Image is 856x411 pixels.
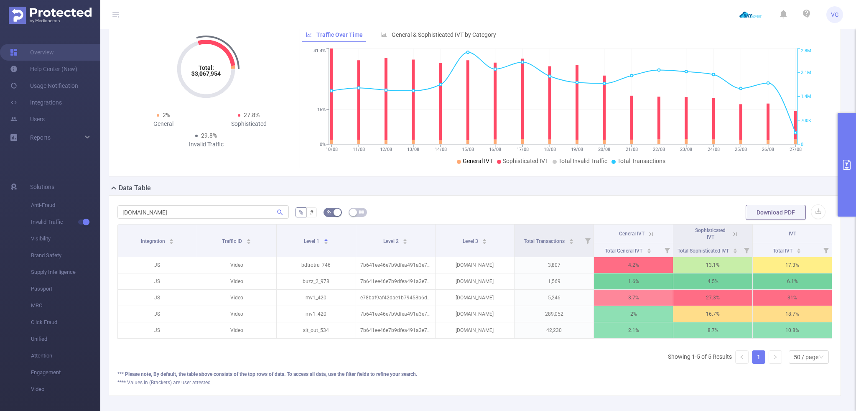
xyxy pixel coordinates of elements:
[515,257,594,273] p: 3,807
[753,290,832,306] p: 31%
[325,147,337,152] tspan: 10/08
[201,132,217,139] span: 29.8%
[119,183,151,193] h2: Data Table
[199,64,214,71] tspan: Total:
[31,364,100,381] span: Engagement
[380,147,392,152] tspan: 12/08
[359,209,364,214] i: icon: table
[31,281,100,297] span: Passport
[356,273,435,289] p: 7b641ee46e7b9dfea491a3e701f75b9c
[773,248,794,254] span: Total IVT
[598,147,610,152] tspan: 20/08
[515,306,594,322] p: 289,052
[503,158,548,164] span: Sophisticated IVT
[801,118,811,123] tspan: 700K
[733,250,738,253] i: icon: caret-down
[403,241,408,243] i: icon: caret-down
[752,350,765,364] li: 1
[197,322,276,338] p: Video
[277,290,356,306] p: mv1_420
[306,32,312,38] i: icon: line-chart
[163,112,170,118] span: 2%
[647,247,652,250] i: icon: caret-up
[524,238,566,244] span: Total Transactions
[10,44,54,61] a: Overview
[789,231,796,237] span: IVT
[117,370,832,378] div: *** Please note, By default, the table above consists of the top rows of data. To access all data...
[222,238,243,244] span: Traffic ID
[436,257,515,273] p: [DOMAIN_NAME]
[10,94,62,111] a: Integrations
[356,306,435,322] p: 7b641ee46e7b9dfea491a3e701f75b9c
[739,355,744,360] i: icon: left
[117,205,289,219] input: Search...
[326,209,331,214] i: icon: bg-colors
[31,214,100,230] span: Invalid Traffic
[516,147,528,152] tspan: 17/08
[801,70,811,75] tspan: 2.1M
[733,247,738,250] i: icon: caret-up
[316,31,363,38] span: Traffic Over Time
[797,250,801,253] i: icon: caret-down
[461,147,474,152] tspan: 15/08
[463,238,479,244] span: Level 3
[594,306,673,322] p: 2%
[118,290,197,306] p: JS
[169,237,174,240] i: icon: caret-up
[434,147,446,152] tspan: 14/08
[197,273,276,289] p: Video
[403,237,408,243] div: Sort
[482,237,487,243] div: Sort
[733,247,738,252] div: Sort
[121,120,206,128] div: General
[515,290,594,306] p: 5,246
[695,227,726,240] span: Sophisticated IVT
[31,331,100,347] span: Unified
[436,273,515,289] p: [DOMAIN_NAME]
[277,306,356,322] p: mv1_420
[246,237,251,243] div: Sort
[31,264,100,281] span: Supply Intelligence
[653,147,665,152] tspan: 22/08
[463,158,493,164] span: General IVT
[673,257,752,273] p: 13.1%
[10,61,77,77] a: Help Center (New)
[661,243,673,257] i: Filter menu
[118,257,197,273] p: JS
[31,347,100,364] span: Attention
[141,238,166,244] span: Integration
[753,306,832,322] p: 18.7%
[436,290,515,306] p: [DOMAIN_NAME]
[796,247,801,252] div: Sort
[773,355,778,360] i: icon: right
[569,241,574,243] i: icon: caret-down
[753,257,832,273] p: 17.3%
[9,7,92,24] img: Protected Media
[735,350,749,364] li: Previous Page
[831,6,839,23] span: VG
[117,379,832,386] div: **** Values in (Brackets) are user attested
[324,237,328,240] i: icon: caret-up
[10,111,45,128] a: Users
[605,248,644,254] span: Total General IVT
[247,241,251,243] i: icon: caret-down
[801,94,811,100] tspan: 1.4M
[801,142,803,147] tspan: 0
[118,322,197,338] p: JS
[594,273,673,289] p: 1.6%
[707,147,719,152] tspan: 24/08
[31,381,100,398] span: Video
[594,257,673,273] p: 4.2%
[789,147,801,152] tspan: 27/08
[356,290,435,306] p: e78baf9af42dae1b79458b6d98979aaf
[197,257,276,273] p: Video
[392,31,496,38] span: General & Sophisticated IVT by Category
[31,314,100,331] span: Click Fraud
[820,243,832,257] i: Filter menu
[797,247,801,250] i: icon: caret-up
[356,322,435,338] p: 7b641ee46e7b9dfea491a3e701f75b9c
[31,230,100,247] span: Visibility
[403,237,408,240] i: icon: caret-up
[30,134,51,141] span: Reports
[118,306,197,322] p: JS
